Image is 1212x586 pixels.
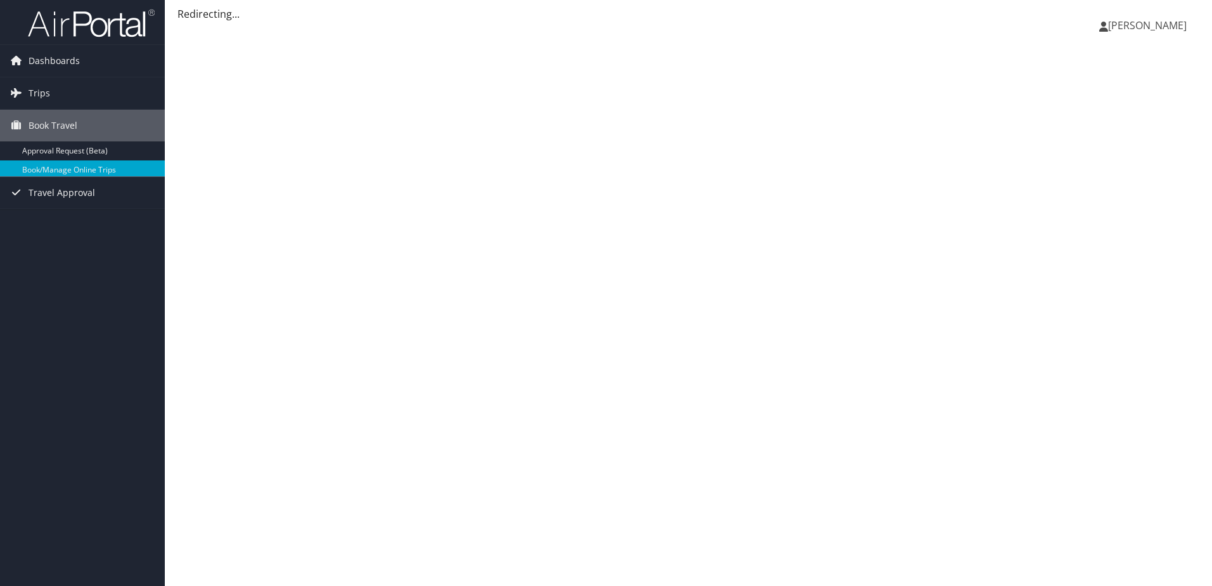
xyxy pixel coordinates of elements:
[1108,18,1187,32] span: [PERSON_NAME]
[29,77,50,109] span: Trips
[177,6,1199,22] div: Redirecting...
[29,110,77,141] span: Book Travel
[1099,6,1199,44] a: [PERSON_NAME]
[29,45,80,77] span: Dashboards
[28,8,155,38] img: airportal-logo.png
[29,177,95,209] span: Travel Approval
